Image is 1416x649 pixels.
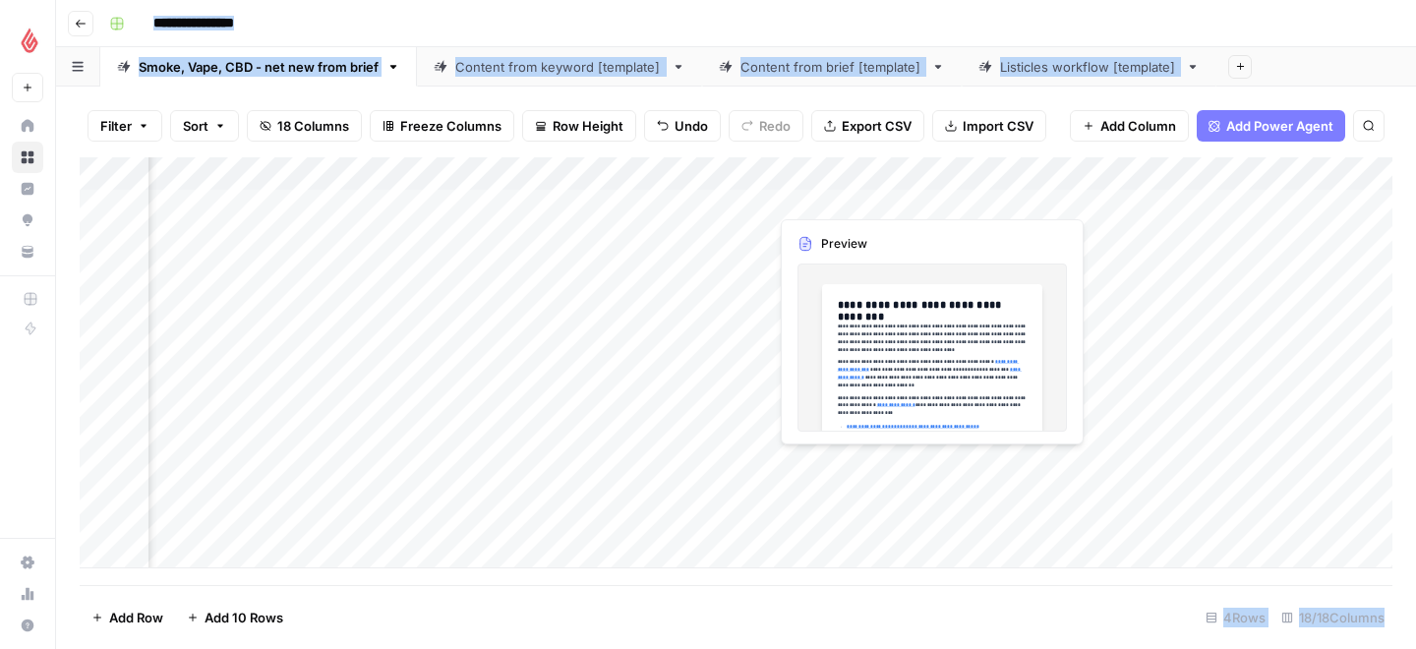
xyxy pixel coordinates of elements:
[963,116,1033,136] span: Import CSV
[962,47,1216,87] a: Listicles workflow [template]
[12,16,43,65] button: Workspace: Lightspeed
[12,173,43,205] a: Insights
[1070,110,1189,142] button: Add Column
[247,110,362,142] button: 18 Columns
[277,116,349,136] span: 18 Columns
[932,110,1046,142] button: Import CSV
[553,116,623,136] span: Row Height
[702,47,962,87] a: Content from brief [template]
[88,110,162,142] button: Filter
[183,116,208,136] span: Sort
[80,602,175,633] button: Add Row
[811,110,924,142] button: Export CSV
[12,23,47,58] img: Lightspeed Logo
[644,110,721,142] button: Undo
[100,47,417,87] a: Smoke, Vape, CBD - net new from brief
[100,116,132,136] span: Filter
[170,110,239,142] button: Sort
[109,608,163,627] span: Add Row
[1273,602,1392,633] div: 18/18 Columns
[205,608,283,627] span: Add 10 Rows
[1198,602,1273,633] div: 4 Rows
[12,205,43,236] a: Opportunities
[759,116,791,136] span: Redo
[12,547,43,578] a: Settings
[139,57,379,77] div: Smoke, Vape, CBD - net new from brief
[12,610,43,641] button: Help + Support
[1197,110,1345,142] button: Add Power Agent
[455,57,664,77] div: Content from keyword [template]
[12,236,43,267] a: Your Data
[1100,116,1176,136] span: Add Column
[12,142,43,173] a: Browse
[400,116,501,136] span: Freeze Columns
[417,47,702,87] a: Content from keyword [template]
[522,110,636,142] button: Row Height
[729,110,803,142] button: Redo
[1226,116,1333,136] span: Add Power Agent
[370,110,514,142] button: Freeze Columns
[175,602,295,633] button: Add 10 Rows
[12,110,43,142] a: Home
[675,116,708,136] span: Undo
[1000,57,1178,77] div: Listicles workflow [template]
[12,578,43,610] a: Usage
[842,116,912,136] span: Export CSV
[740,57,923,77] div: Content from brief [template]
